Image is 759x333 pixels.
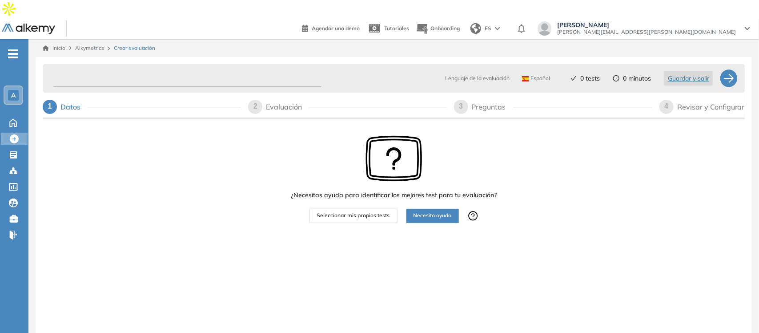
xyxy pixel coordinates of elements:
[430,25,460,32] span: Onboarding
[580,74,600,83] span: 0 tests
[2,24,55,35] img: Logo
[470,23,481,34] img: world
[43,44,65,52] a: Inicio
[414,211,452,220] span: Necesito ayuda
[384,25,409,32] span: Tutoriales
[459,102,463,110] span: 3
[570,75,577,81] span: check
[266,100,309,114] div: Evaluación
[291,191,497,200] span: ¿Necesitas ayuda para identificar los mejores test para tu evaluación?
[312,25,360,32] span: Agendar una demo
[600,231,759,333] iframe: Chat Widget
[11,92,16,99] span: A
[8,53,18,55] i: -
[309,209,398,223] button: Seleccionar mis propios tests
[613,75,619,81] span: clock-circle
[445,74,510,82] span: Lenguaje de la evaluación
[600,231,759,333] div: Widget de chat
[623,74,651,83] span: 0 minutos
[557,21,736,28] span: [PERSON_NAME]
[48,102,52,110] span: 1
[302,22,360,33] a: Agendar una demo
[472,100,513,114] div: Preguntas
[522,76,529,81] img: ESP
[677,100,745,114] div: Revisar y Configurar
[664,71,713,85] button: Guardar y salir
[522,75,550,82] span: Español
[43,100,241,114] div: 1Datos
[668,73,709,83] span: Guardar y salir
[114,44,155,52] span: Crear evaluación
[416,19,460,38] button: Onboarding
[665,102,669,110] span: 4
[60,100,88,114] div: Datos
[367,17,409,40] a: Tutoriales
[253,102,257,110] span: 2
[75,45,104,51] span: Alkymetrics
[557,28,736,36] span: [PERSON_NAME][EMAIL_ADDRESS][PERSON_NAME][DOMAIN_NAME]
[485,24,491,32] span: ES
[406,209,459,223] button: Necesito ayuda
[495,27,500,30] img: arrow
[317,211,390,220] span: Seleccionar mis propios tests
